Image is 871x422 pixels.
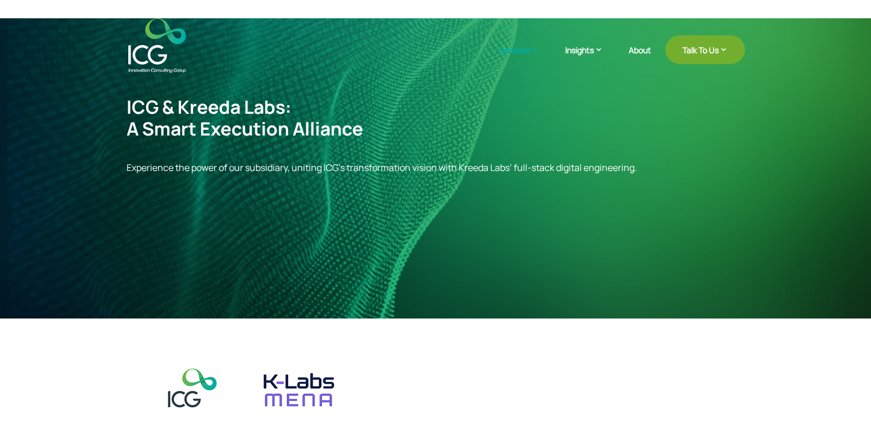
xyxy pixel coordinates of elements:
[127,94,363,141] strong: ICG & Kreeda Labs: A Smart Execution Alliance
[565,44,614,73] a: Insights
[163,365,223,415] img: icg-logo
[629,46,651,73] a: About
[499,44,551,73] a: Services
[127,161,637,174] span: Experience the power of our subsidiary, uniting ICG’s transformation vision with Kreeda Labs’ ful...
[665,35,745,64] a: Talk To Us
[128,18,186,73] img: ICG
[257,365,340,415] img: KL_Mena_ScaleDown_Jpg 1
